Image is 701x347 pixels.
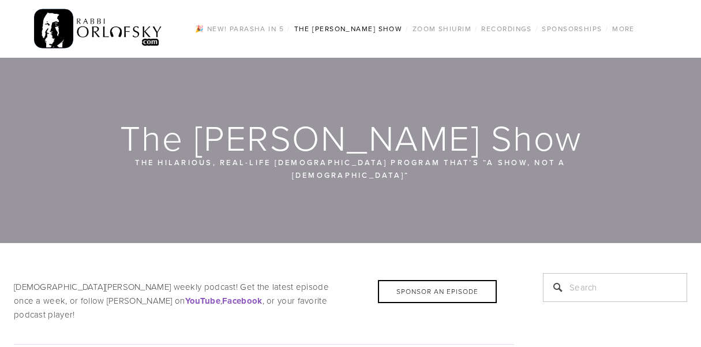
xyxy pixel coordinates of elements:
span: / [535,24,538,33]
a: Facebook [222,294,262,307]
a: Sponsorships [538,21,605,36]
a: 🎉 NEW! Parasha in 5 [192,21,287,36]
h1: The [PERSON_NAME] Show [14,119,688,156]
input: Search [543,273,687,302]
strong: Facebook [222,294,262,307]
a: More [609,21,638,36]
span: / [406,24,408,33]
a: The [PERSON_NAME] Show [291,21,406,36]
span: / [475,24,478,33]
div: Sponsor an Episode [378,280,497,303]
img: RabbiOrlofsky.com [34,6,163,51]
a: Recordings [478,21,535,36]
strong: YouTube [185,294,220,307]
span: / [606,24,609,33]
span: / [287,24,290,33]
a: YouTube [185,294,220,307]
p: The hilarious, real-life [DEMOGRAPHIC_DATA] program that’s “a show, not a [DEMOGRAPHIC_DATA]“ [81,156,620,182]
a: Zoom Shiurim [409,21,475,36]
p: [DEMOGRAPHIC_DATA][PERSON_NAME] weekly podcast! Get the latest episode once a week, or follow [PE... [14,280,514,322]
